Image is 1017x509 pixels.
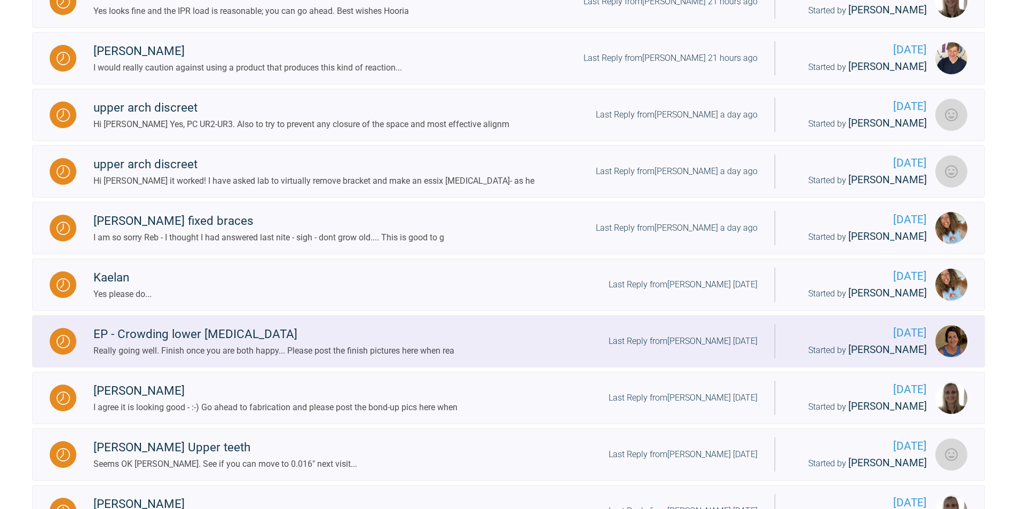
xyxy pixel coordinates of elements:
[792,342,927,358] div: Started by
[93,4,409,18] div: Yes looks fine and the IPR load is reasonable; you can go ahead. Best wishes Hooria
[93,268,152,287] div: Kaelan
[596,108,758,122] div: Last Reply from [PERSON_NAME] a day ago
[93,438,357,457] div: [PERSON_NAME] Upper teeth
[93,118,509,131] div: Hi [PERSON_NAME] Yes, PC UR2-UR3. Also to try to prevent any closure of the space and most effect...
[792,398,927,415] div: Started by
[792,41,927,59] span: [DATE]
[57,108,70,122] img: Waiting
[792,268,927,285] span: [DATE]
[32,259,985,311] a: WaitingKaelanYes please do...Last Reply from[PERSON_NAME] [DATE][DATE]Started by [PERSON_NAME]Reb...
[32,372,985,424] a: Waiting[PERSON_NAME]I agree it is looking good - :-) Go ahead to fabrication and please post the ...
[32,32,985,84] a: Waiting[PERSON_NAME]I would really caution against using a product that produces this kind of rea...
[584,51,758,65] div: Last Reply from [PERSON_NAME] 21 hours ago
[792,229,927,245] div: Started by
[57,222,70,235] img: Waiting
[57,165,70,178] img: Waiting
[848,60,927,73] span: [PERSON_NAME]
[792,455,927,472] div: Started by
[609,448,758,461] div: Last Reply from [PERSON_NAME] [DATE]
[935,269,967,301] img: Rebecca Lynne Williams
[93,344,454,358] div: Really going well. Finish once you are both happy... Please post the finish pictures here when rea
[935,382,967,414] img: Marie Thogersen
[93,61,402,75] div: I would really caution against using a product that produces this kind of reaction...
[792,211,927,229] span: [DATE]
[848,230,927,242] span: [PERSON_NAME]
[609,278,758,292] div: Last Reply from [PERSON_NAME] [DATE]
[848,457,927,469] span: [PERSON_NAME]
[93,287,152,301] div: Yes please do...
[848,287,927,299] span: [PERSON_NAME]
[32,145,985,198] a: Waitingupper arch discreetHi [PERSON_NAME] it worked! I have asked lab to virtually remove bracke...
[848,343,927,356] span: [PERSON_NAME]
[848,4,927,16] span: [PERSON_NAME]
[792,381,927,398] span: [DATE]
[792,2,927,19] div: Started by
[792,324,927,342] span: [DATE]
[792,98,927,115] span: [DATE]
[792,172,927,189] div: Started by
[57,278,70,292] img: Waiting
[57,335,70,348] img: Waiting
[792,115,927,132] div: Started by
[57,52,70,65] img: Waiting
[93,401,458,414] div: I agree it is looking good - :-) Go ahead to fabrication and please post the bond-up pics here when
[596,221,758,235] div: Last Reply from [PERSON_NAME] a day ago
[596,165,758,178] div: Last Reply from [PERSON_NAME] a day ago
[93,212,444,231] div: [PERSON_NAME] fixed braces
[935,42,967,74] img: Jack Gardner
[32,89,985,141] a: Waitingupper arch discreetHi [PERSON_NAME] Yes, PC UR2-UR3. Also to try to prevent any closure of...
[609,334,758,348] div: Last Reply from [PERSON_NAME] [DATE]
[93,381,458,401] div: [PERSON_NAME]
[792,285,927,302] div: Started by
[848,174,927,186] span: [PERSON_NAME]
[848,117,927,129] span: [PERSON_NAME]
[609,391,758,405] div: Last Reply from [PERSON_NAME] [DATE]
[32,202,985,254] a: Waiting[PERSON_NAME] fixed bracesI am so sorry Reb - I thought I had answered last nite - sigh - ...
[935,99,967,131] img: Jigna Joshi
[93,457,357,471] div: Seems OK [PERSON_NAME]. See if you can move to 0.016" next visit...
[93,325,454,344] div: EP - Crowding lower [MEDICAL_DATA]
[792,437,927,455] span: [DATE]
[93,174,534,188] div: Hi [PERSON_NAME] it worked! I have asked lab to virtually remove bracket and make an essix [MEDIC...
[848,400,927,412] span: [PERSON_NAME]
[93,231,444,245] div: I am so sorry Reb - I thought I had answered last nite - sigh - dont grow old.... This is good to g
[57,448,70,461] img: Waiting
[792,59,927,75] div: Started by
[935,212,967,244] img: Rebecca Lynne Williams
[935,438,967,471] img: Neil Fearns
[32,315,985,367] a: WaitingEP - Crowding lower [MEDICAL_DATA]Really going well. Finish once you are both happy... Ple...
[792,154,927,172] span: [DATE]
[93,42,402,61] div: [PERSON_NAME]
[93,155,534,174] div: upper arch discreet
[93,98,509,118] div: upper arch discreet
[935,325,967,357] img: Margaret De Verteuil
[57,391,70,405] img: Waiting
[32,428,985,481] a: Waiting[PERSON_NAME] Upper teethSeems OK [PERSON_NAME]. See if you can move to 0.016" next visit....
[935,155,967,187] img: Jigna Joshi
